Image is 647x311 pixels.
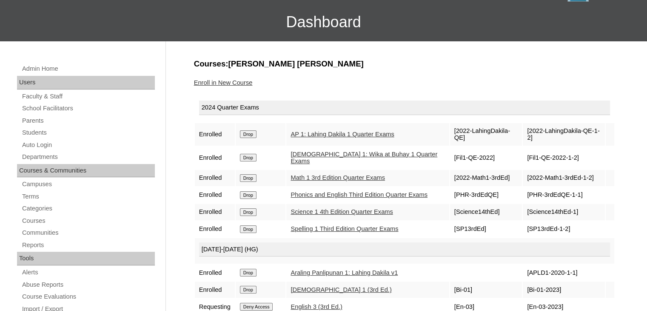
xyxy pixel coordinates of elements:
[291,131,394,138] a: AP 1: Lahing Dakila 1 Quarter Exams
[195,170,235,186] td: Enrolled
[21,291,155,302] a: Course Evaluations
[21,267,155,278] a: Alerts
[240,286,257,294] input: Drop
[291,269,398,276] a: Araling Panlipunan 1: Lahing Dakila v1
[194,79,253,86] a: Enroll in New Course
[523,265,604,281] td: [APLD1-2020-1-1]
[21,203,155,214] a: Categories
[291,208,393,215] a: Science 1 4th Edition Quarter Exams
[291,286,391,293] a: [DEMOGRAPHIC_DATA] 1 (3rd Ed.)
[450,123,522,146] td: [2022-LahingDakila-QE]
[523,204,604,220] td: [Science14thEd-1]
[450,147,522,169] td: [Fil1-QE-2022]
[199,242,610,257] div: [DATE]-[DATE] (HG)
[17,164,155,178] div: Courses & Communities
[17,76,155,89] div: Users
[523,282,604,298] td: [Bi-01-2023]
[21,216,155,226] a: Courses
[450,282,522,298] td: [Bi-01]
[450,170,522,186] td: [2022-Math1-3rdEd]
[21,227,155,238] a: Communities
[240,269,257,276] input: Drop
[21,179,155,190] a: Campuses
[21,279,155,290] a: Abuse Reports
[523,123,604,146] td: [2022-LahingDakila-QE-1-2]
[21,240,155,251] a: Reports
[21,103,155,114] a: School Facilitators
[523,187,604,203] td: [PHR-3rdEdQE-1-1]
[523,147,604,169] td: [Fil1-QE-2022-1-2]
[195,221,235,237] td: Enrolled
[21,127,155,138] a: Students
[291,191,428,198] a: Phonics and English Third Edition Quarter Exams
[240,225,257,233] input: Drop
[195,147,235,169] td: Enrolled
[240,191,257,199] input: Drop
[240,130,257,138] input: Drop
[291,225,398,232] a: Spelling 1 Third Edition Quarter Exams
[240,303,273,311] input: Deny Access
[21,191,155,202] a: Terms
[450,204,522,220] td: [Science14thEd]
[21,140,155,150] a: Auto Login
[21,152,155,162] a: Departments
[21,91,155,102] a: Faculty & Staff
[291,174,385,181] a: Math 1 3rd Edition Quarter Exams
[450,221,522,237] td: [SP13rdEd]
[195,123,235,146] td: Enrolled
[240,208,257,216] input: Drop
[199,101,610,115] div: 2024 Quarter Exams
[17,252,155,265] div: Tools
[240,154,257,161] input: Drop
[450,187,522,203] td: [PHR-3rdEdQE]
[291,303,342,310] a: English 3 (3rd Ed.)
[523,221,604,237] td: [SP13rdEd-1-2]
[21,63,155,74] a: Admin Home
[195,282,235,298] td: Enrolled
[291,151,437,165] a: [DEMOGRAPHIC_DATA] 1: Wika at Buhay 1 Quarter Exams
[240,174,257,182] input: Drop
[21,115,155,126] a: Parents
[4,3,643,41] h3: Dashboard
[194,58,615,69] h3: Courses:[PERSON_NAME] [PERSON_NAME]
[195,187,235,203] td: Enrolled
[195,265,235,281] td: Enrolled
[523,170,604,186] td: [2022-Math1-3rdEd-1-2]
[195,204,235,220] td: Enrolled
